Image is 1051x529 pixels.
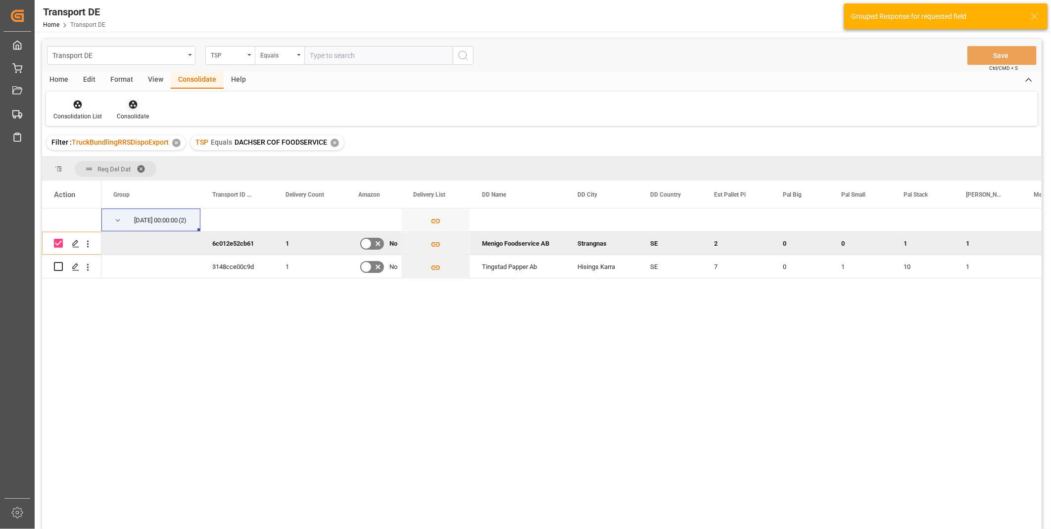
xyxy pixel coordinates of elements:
[702,232,771,255] div: 2
[224,72,253,89] div: Help
[205,46,255,65] button: open menu
[470,232,566,255] div: Menigo Foodservice AB
[638,232,702,255] div: SE
[103,72,141,89] div: Format
[274,232,346,255] div: 1
[650,191,681,198] span: DD Country
[141,72,171,89] div: View
[331,139,339,147] div: ✕
[904,191,928,198] span: Pal Stack
[255,46,304,65] button: open menu
[195,138,208,146] span: TSP
[967,46,1037,65] button: Save
[470,255,566,278] div: Tingstad Papper Ab
[274,255,346,278] div: 1
[113,191,130,198] span: Group
[235,138,327,146] span: DACHSER COF FOODSERVICE
[453,46,474,65] button: search button
[829,255,892,278] div: 1
[134,209,178,232] div: [DATE] 00:00:00
[892,232,954,255] div: 1
[260,49,294,60] div: Equals
[51,138,72,146] span: Filter :
[172,139,181,147] div: ✕
[851,11,1021,22] div: Grouped Response for requested field
[304,46,453,65] input: Type to search
[966,191,1001,198] span: [PERSON_NAME]
[771,232,829,255] div: 0
[200,232,274,255] div: 6c012e52cb61
[482,191,506,198] span: DD Name
[42,72,76,89] div: Home
[389,256,397,278] span: No
[76,72,103,89] div: Edit
[892,255,954,278] div: 10
[841,191,865,198] span: Pal Small
[179,209,187,232] span: (2)
[200,255,274,278] div: 3148cce00c9d
[389,232,397,255] span: No
[954,232,1022,255] div: 1
[638,255,702,278] div: SE
[566,255,638,278] div: Hisings Karra
[43,21,59,28] a: Home
[52,49,185,61] div: Transport DE
[954,255,1022,278] div: 1
[211,138,232,146] span: Equals
[989,64,1018,72] span: Ctrl/CMD + S
[97,165,131,173] span: Req Del Dat
[577,191,597,198] span: DD City
[212,191,253,198] span: Transport ID Logward
[211,49,244,60] div: TSP
[72,138,169,146] span: TruckBundlingRRSDispoExport
[286,191,324,198] span: Delivery Count
[47,46,195,65] button: open menu
[53,112,102,121] div: Consolidation List
[117,112,149,121] div: Consolidate
[171,72,224,89] div: Consolidate
[829,232,892,255] div: 0
[714,191,746,198] span: Est Pallet Pl
[43,4,105,19] div: Transport DE
[54,190,75,199] div: Action
[771,255,829,278] div: 0
[413,191,445,198] span: Delivery List
[702,255,771,278] div: 7
[42,255,101,278] div: Press SPACE to select this row.
[42,232,101,255] div: Press SPACE to deselect this row.
[358,191,380,198] span: Amazon
[42,209,101,232] div: Press SPACE to select this row.
[783,191,802,198] span: Pal Big
[566,232,638,255] div: Strangnas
